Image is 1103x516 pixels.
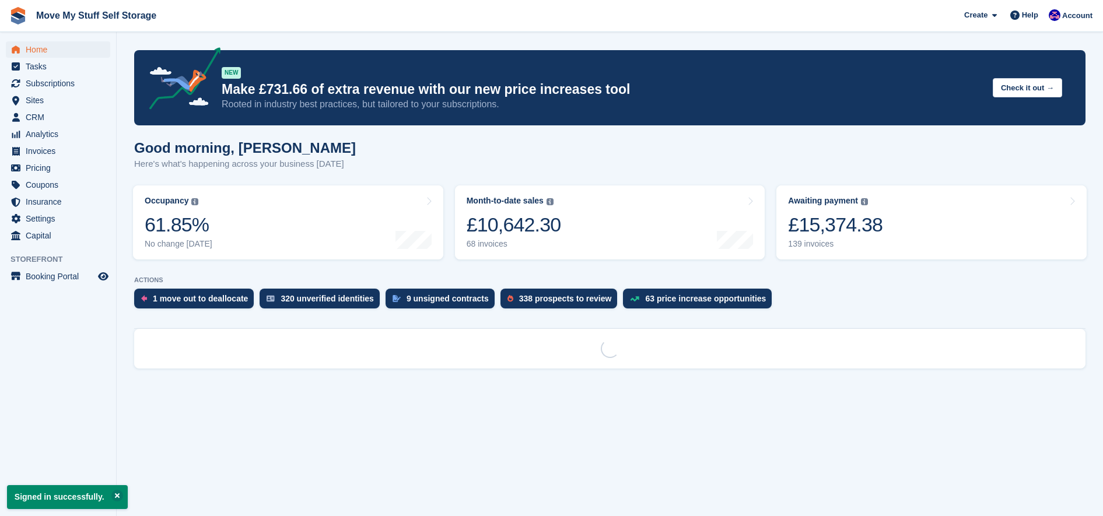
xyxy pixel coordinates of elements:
a: 63 price increase opportunities [623,289,778,314]
span: Capital [26,227,96,244]
a: menu [6,210,110,227]
a: menu [6,227,110,244]
span: Home [26,41,96,58]
span: CRM [26,109,96,125]
p: Rooted in industry best practices, but tailored to your subscriptions. [222,98,983,111]
img: price-adjustments-announcement-icon-8257ccfd72463d97f412b2fc003d46551f7dbcb40ab6d574587a9cd5c0d94... [139,47,221,114]
div: £10,642.30 [467,213,561,237]
a: menu [6,194,110,210]
img: Jade Whetnall [1049,9,1060,21]
a: menu [6,160,110,176]
a: menu [6,143,110,159]
a: menu [6,92,110,108]
a: menu [6,268,110,285]
a: 338 prospects to review [500,289,624,314]
span: Settings [26,210,96,227]
a: menu [6,177,110,193]
span: Storefront [10,254,116,265]
a: 9 unsigned contracts [386,289,500,314]
div: 9 unsigned contracts [407,294,489,303]
a: Move My Stuff Self Storage [31,6,161,25]
span: Invoices [26,143,96,159]
div: 338 prospects to review [519,294,612,303]
div: Occupancy [145,196,188,206]
span: Coupons [26,177,96,193]
p: Make £731.66 of extra revenue with our new price increases tool [222,81,983,98]
a: menu [6,58,110,75]
div: 1 move out to deallocate [153,294,248,303]
div: Month-to-date sales [467,196,544,206]
img: prospect-51fa495bee0391a8d652442698ab0144808aea92771e9ea1ae160a38d050c398.svg [507,295,513,302]
img: icon-info-grey-7440780725fd019a000dd9b08b2336e03edf1995a4989e88bcd33f0948082b44.svg [861,198,868,205]
a: Month-to-date sales £10,642.30 68 invoices [455,185,765,259]
img: verify_identity-adf6edd0f0f0b5bbfe63781bf79b02c33cf7c696d77639b501bdc392416b5a36.svg [267,295,275,302]
span: Analytics [26,126,96,142]
div: 320 unverified identities [281,294,374,303]
a: 320 unverified identities [260,289,386,314]
a: 1 move out to deallocate [134,289,260,314]
a: Awaiting payment £15,374.38 139 invoices [776,185,1087,259]
button: Check it out → [993,78,1062,97]
img: icon-info-grey-7440780725fd019a000dd9b08b2336e03edf1995a4989e88bcd33f0948082b44.svg [191,198,198,205]
a: menu [6,75,110,92]
span: Booking Portal [26,268,96,285]
img: price_increase_opportunities-93ffe204e8149a01c8c9dc8f82e8f89637d9d84a8eef4429ea346261dce0b2c0.svg [630,296,639,301]
a: Occupancy 61.85% No change [DATE] [133,185,443,259]
div: No change [DATE] [145,239,212,249]
div: 68 invoices [467,239,561,249]
img: icon-info-grey-7440780725fd019a000dd9b08b2336e03edf1995a4989e88bcd33f0948082b44.svg [547,198,554,205]
a: menu [6,109,110,125]
img: move_outs_to_deallocate_icon-f764333ba52eb49d3ac5e1228854f67142a1ed5810a6f6cc68b1a99e826820c5.svg [141,295,147,302]
div: Awaiting payment [788,196,858,206]
div: 61.85% [145,213,212,237]
span: Sites [26,92,96,108]
img: contract_signature_icon-13c848040528278c33f63329250d36e43548de30e8caae1d1a13099fd9432cc5.svg [393,295,401,302]
div: NEW [222,67,241,79]
span: Pricing [26,160,96,176]
a: menu [6,41,110,58]
span: Insurance [26,194,96,210]
div: 63 price increase opportunities [645,294,766,303]
img: stora-icon-8386f47178a22dfd0bd8f6a31ec36ba5ce8667c1dd55bd0f319d3a0aa187defe.svg [9,7,27,24]
span: Subscriptions [26,75,96,92]
p: ACTIONS [134,276,1086,284]
a: Preview store [96,269,110,283]
div: £15,374.38 [788,213,883,237]
span: Help [1022,9,1038,21]
a: menu [6,126,110,142]
p: Signed in successfully. [7,485,128,509]
div: 139 invoices [788,239,883,249]
p: Here's what's happening across your business [DATE] [134,157,356,171]
span: Tasks [26,58,96,75]
span: Account [1062,10,1093,22]
h1: Good morning, [PERSON_NAME] [134,140,356,156]
span: Create [964,9,988,21]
